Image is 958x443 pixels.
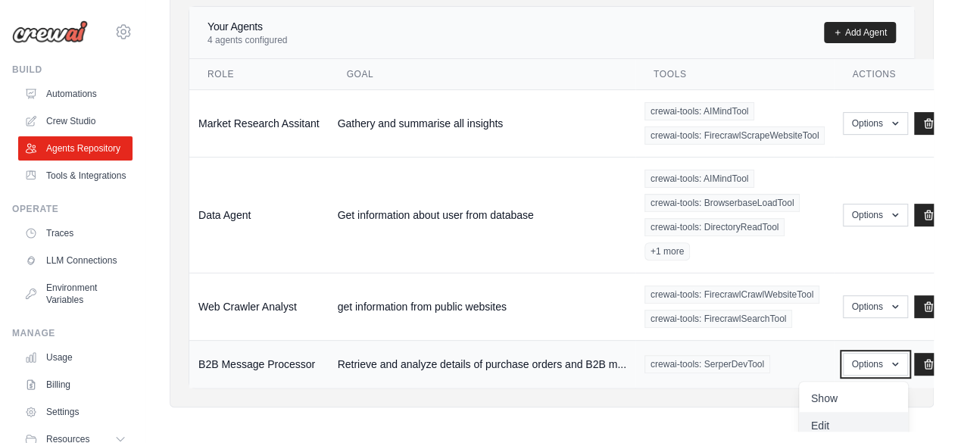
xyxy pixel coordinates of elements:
[208,34,287,46] p: 4 agents configured
[189,273,329,340] td: Web Crawler Analyst
[18,82,133,106] a: Automations
[329,273,635,340] td: get information from public websites
[843,295,907,318] button: Options
[644,218,785,236] span: crewai-tools: DirectoryReadTool
[12,20,88,43] img: Logo
[644,355,770,373] span: crewai-tools: SerperDevTool
[189,89,329,157] td: Market Research Assitant
[644,194,800,212] span: crewai-tools: BrowserbaseLoadTool
[189,340,329,388] td: B2B Message Processor
[18,221,133,245] a: Traces
[824,22,896,43] a: Add Agent
[329,340,635,388] td: Retrieve and analyze details of purchase orders and B2B m...
[644,242,690,260] span: +1 more
[644,285,819,304] span: crewai-tools: FirecrawlCrawlWebsiteTool
[18,276,133,312] a: Environment Variables
[18,248,133,273] a: LLM Connections
[799,385,908,412] a: Show
[18,373,133,397] a: Billing
[644,310,792,328] span: crewai-tools: FirecrawlSearchTool
[18,136,133,161] a: Agents Repository
[189,157,329,273] td: Data Agent
[843,353,907,376] button: Options
[843,112,907,135] button: Options
[843,204,907,226] button: Options
[18,109,133,133] a: Crew Studio
[329,59,635,90] th: Goal
[644,126,825,145] span: crewai-tools: FirecrawlScrapeWebsiteTool
[12,327,133,339] div: Manage
[329,157,635,273] td: Get information about user from database
[644,170,754,188] span: crewai-tools: AIMindTool
[12,203,133,215] div: Operate
[12,64,133,76] div: Build
[18,400,133,424] a: Settings
[635,59,835,90] th: Tools
[18,164,133,188] a: Tools & Integrations
[799,412,908,439] a: Edit
[644,102,754,120] span: crewai-tools: AIMindTool
[189,59,329,90] th: Role
[208,19,287,34] h4: Your Agents
[329,89,635,157] td: Gathery and summarise all insights
[18,345,133,370] a: Usage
